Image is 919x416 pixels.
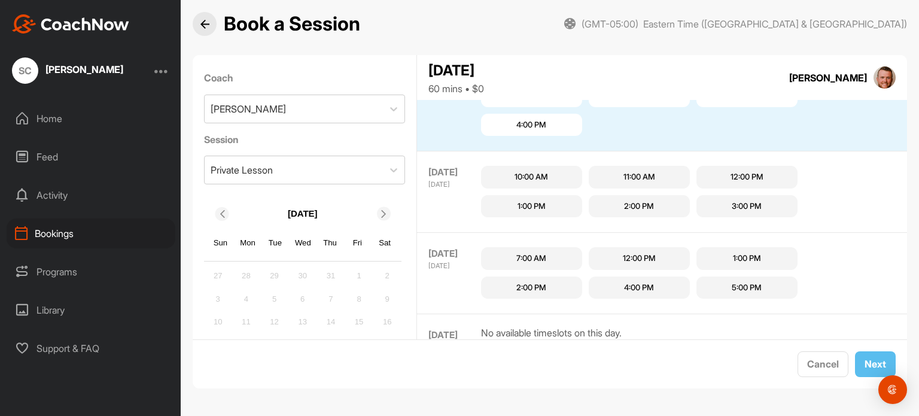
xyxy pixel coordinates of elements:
[266,267,284,285] div: Not available Tuesday, July 29th, 2025
[209,336,227,354] div: Not available Sunday, August 17th, 2025
[731,171,763,183] div: 12:00 PM
[428,247,478,261] div: [DATE]
[623,253,656,265] div: 12:00 PM
[322,313,340,331] div: Not available Thursday, August 14th, 2025
[798,351,848,377] button: Cancel
[294,267,312,285] div: Not available Wednesday, July 30th, 2025
[266,290,284,308] div: Not available Tuesday, August 5th, 2025
[237,290,255,308] div: Not available Monday, August 4th, 2025
[377,235,392,251] div: Sat
[623,171,655,183] div: 11:00 AM
[428,261,478,271] div: [DATE]
[428,81,484,96] div: 60 mins • $0
[516,282,546,294] div: 2:00 PM
[874,66,896,89] img: square_b592ada5da534d8ffeeef40be2cf6ba3.jpg
[208,265,398,402] div: month 2025-08
[378,336,396,354] div: Not available Saturday, August 23rd, 2025
[211,102,286,116] div: [PERSON_NAME]
[294,313,312,331] div: Not available Wednesday, August 13th, 2025
[733,253,761,265] div: 1:00 PM
[428,60,484,81] div: [DATE]
[295,235,311,251] div: Wed
[288,207,318,221] p: [DATE]
[7,180,175,210] div: Activity
[350,290,368,308] div: Not available Friday, August 8th, 2025
[428,180,478,190] div: [DATE]
[12,57,38,84] div: SC
[200,20,209,29] img: Back
[224,13,360,36] h2: Book a Session
[732,201,762,212] div: 3:00 PM
[515,171,548,183] div: 10:00 AM
[7,218,175,248] div: Bookings
[7,142,175,172] div: Feed
[378,313,396,331] div: Not available Saturday, August 16th, 2025
[240,235,255,251] div: Mon
[204,132,406,147] label: Session
[322,235,338,251] div: Thu
[7,295,175,325] div: Library
[481,326,622,353] div: No available timeslots on this day.
[378,290,396,308] div: Not available Saturday, August 9th, 2025
[518,201,546,212] div: 1:00 PM
[789,71,867,85] div: [PERSON_NAME]
[582,17,638,31] span: (GMT-05:00)
[266,313,284,331] div: Not available Tuesday, August 12th, 2025
[428,329,478,342] div: [DATE]
[855,351,896,377] button: Next
[209,267,227,285] div: Not available Sunday, July 27th, 2025
[237,267,255,285] div: Not available Monday, July 28th, 2025
[204,71,406,85] label: Coach
[7,104,175,133] div: Home
[643,17,907,31] span: Eastern Time ([GEOGRAPHIC_DATA] & [GEOGRAPHIC_DATA])
[45,65,123,74] div: [PERSON_NAME]
[237,313,255,331] div: Not available Monday, August 11th, 2025
[209,313,227,331] div: Not available Sunday, August 10th, 2025
[350,267,368,285] div: Not available Friday, August 1st, 2025
[7,257,175,287] div: Programs
[266,336,284,354] div: Not available Tuesday, August 19th, 2025
[213,235,229,251] div: Sun
[7,333,175,363] div: Support & FAQ
[516,119,546,131] div: 4:00 PM
[294,290,312,308] div: Not available Wednesday, August 6th, 2025
[378,267,396,285] div: Not available Saturday, August 2nd, 2025
[732,282,762,294] div: 5:00 PM
[878,375,907,404] div: Open Intercom Messenger
[322,290,340,308] div: Not available Thursday, August 7th, 2025
[267,235,283,251] div: Tue
[624,282,654,294] div: 4:00 PM
[350,235,366,251] div: Fri
[237,336,255,354] div: Not available Monday, August 18th, 2025
[322,267,340,285] div: Not available Thursday, July 31st, 2025
[294,336,312,354] div: Not available Wednesday, August 20th, 2025
[624,201,654,212] div: 2:00 PM
[350,336,368,354] div: Not available Friday, August 22nd, 2025
[428,166,478,180] div: [DATE]
[350,313,368,331] div: Not available Friday, August 15th, 2025
[516,253,546,265] div: 7:00 AM
[12,14,129,34] img: CoachNow
[211,163,273,177] div: Private Lesson
[209,290,227,308] div: Not available Sunday, August 3rd, 2025
[322,336,340,354] div: Not available Thursday, August 21st, 2025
